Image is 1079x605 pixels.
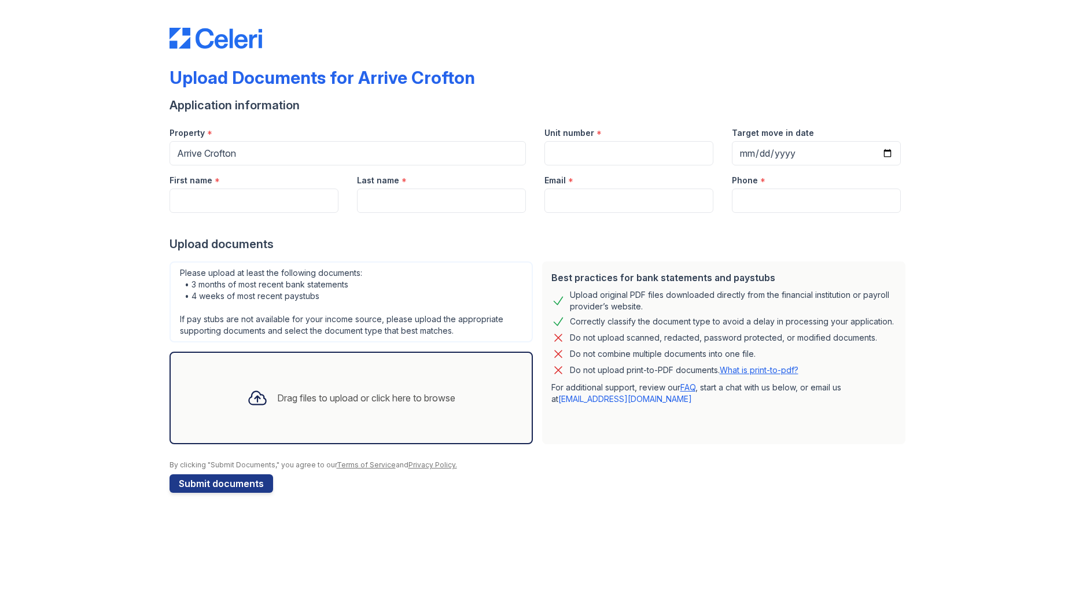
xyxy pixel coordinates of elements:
div: Please upload at least the following documents: • 3 months of most recent bank statements • 4 wee... [170,261,533,342]
a: Privacy Policy. [408,460,457,469]
a: Terms of Service [337,460,396,469]
button: Submit documents [170,474,273,493]
p: Do not upload print-to-PDF documents. [570,364,798,376]
div: Do not upload scanned, redacted, password protected, or modified documents. [570,331,877,345]
label: Unit number [544,127,594,139]
label: Phone [732,175,758,186]
div: Do not combine multiple documents into one file. [570,347,756,361]
div: Upload documents [170,236,910,252]
label: Property [170,127,205,139]
div: Upload Documents for Arrive Crofton [170,67,475,88]
div: Correctly classify the document type to avoid a delay in processing your application. [570,315,894,329]
a: What is print-to-pdf? [720,365,798,375]
div: Best practices for bank statements and paystubs [551,271,896,285]
p: For additional support, review our , start a chat with us below, or email us at [551,382,896,405]
div: Upload original PDF files downloaded directly from the financial institution or payroll provider’... [570,289,896,312]
label: Target move in date [732,127,814,139]
label: Last name [357,175,399,186]
label: First name [170,175,212,186]
div: Application information [170,97,910,113]
img: CE_Logo_Blue-a8612792a0a2168367f1c8372b55b34899dd931a85d93a1a3d3e32e68fde9ad4.png [170,28,262,49]
label: Email [544,175,566,186]
a: FAQ [680,382,695,392]
div: By clicking "Submit Documents," you agree to our and [170,460,910,470]
div: Drag files to upload or click here to browse [277,391,455,405]
a: [EMAIL_ADDRESS][DOMAIN_NAME] [558,394,692,404]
